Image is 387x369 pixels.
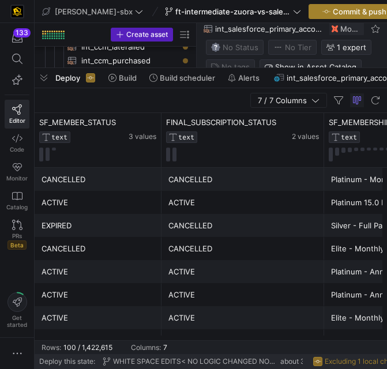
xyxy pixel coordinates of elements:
[223,68,265,88] button: Alerts
[238,73,260,82] span: Alerts
[280,357,339,366] span: about 3 hours ago
[12,232,22,239] span: PRs
[81,54,178,67] span: int_ccm_purchased​​​​​​​​​​
[81,40,178,54] span: int_ccm_lateralled​​​​​​​​​​
[51,133,67,141] span: TEXT
[273,43,311,52] span: No Tier
[273,43,283,52] img: No tier
[168,191,317,214] div: ACTIVE
[211,43,258,52] span: No Status
[168,330,317,352] div: ACTIVE
[42,214,155,237] div: EXPIRED
[5,28,29,48] button: 133
[63,344,112,352] div: 100 / 1,422,615
[55,73,80,82] span: Deploy
[258,96,311,105] span: 7 / 7 Columns
[206,40,264,55] button: No statusNo Status
[100,354,306,369] button: WHITE SPACE EDITS< NO LOGIC CHANGED NOR CODE ADDED/REMOVEDabout 3 hours ago
[7,314,27,328] span: Get started
[5,215,29,254] a: PRsBeta
[5,2,29,21] a: https://storage.googleapis.com/y42-prod-data-exchange/images/uAsz27BndGEK0hZWDFeOjoxA7jCwgK9jE472...
[10,146,24,153] span: Code
[168,261,317,283] div: ACTIVE
[321,40,371,55] button: 1 expert
[168,307,317,329] div: ACTIVE
[337,43,366,52] span: 1 expert
[42,344,61,352] div: Rows:
[119,73,137,82] span: Build
[168,238,317,260] div: CANCELLED
[12,6,23,17] img: https://storage.googleapis.com/y42-prod-data-exchange/images/uAsz27BndGEK0hZWDFeOjoxA7jCwgK9jE472...
[42,307,155,329] div: ACTIVE
[13,28,31,37] div: 133
[42,330,155,352] div: ACTIVE
[42,168,155,191] div: CANCELLED
[211,43,220,52] img: No status
[129,133,156,141] span: 3 values
[268,40,317,55] button: No tierNo Tier
[131,344,161,352] div: Columns:
[275,62,356,71] span: Show in Asset Catalog
[42,261,155,283] div: ACTIVE
[341,133,357,141] span: TEXT
[168,284,317,306] div: ACTIVE
[215,24,322,33] span: int_salesforce_primary_account
[144,68,220,88] button: Build scheduler
[162,4,304,19] button: ft-intermediate-zuora-vs-salesforce-08052025
[178,133,194,141] span: TEXT
[332,25,338,32] img: undefined
[55,7,133,16] span: [PERSON_NAME]-sbx
[6,204,28,210] span: Catalog
[166,118,276,127] span: FINAL_SUBSCRIPTION_STATUS
[292,133,319,141] span: 2 values
[42,238,155,260] div: CANCELLED
[5,129,29,157] a: Code
[126,31,168,39] span: Create asset
[260,59,362,74] button: Show in Asset Catalog
[168,168,317,191] div: CANCELLED
[42,191,155,214] div: ACTIVE
[39,54,191,67] div: Press SPACE to select this row.
[6,175,28,182] span: Monitor
[39,40,191,54] div: Press SPACE to select this row.
[39,40,191,54] a: int_ccm_lateralled​​​​​​​​​​
[39,54,191,67] a: int_ccm_purchased​​​​​​​​​​
[160,73,215,82] span: Build scheduler
[39,118,116,127] span: SF_MEMBER_STATUS
[5,288,29,333] button: Getstarted
[163,344,167,352] div: 7
[175,7,291,16] span: ft-intermediate-zuora-vs-salesforce-08052025
[168,214,317,237] div: CANCELLED
[111,28,173,42] button: Create asset
[42,284,155,306] div: ACTIVE
[5,186,29,215] a: Catalog
[39,357,95,366] span: Deploy this state:
[5,100,29,129] a: Editor
[250,93,327,108] button: 7 / 7 Columns
[206,59,255,74] button: No tags
[39,4,146,19] button: [PERSON_NAME]-sbx
[113,357,276,366] span: WHITE SPACE EDITS< NO LOGIC CHANGED NOR CODE ADDED/REMOVED
[340,24,362,33] span: Model
[221,62,250,71] span: No tags
[7,240,27,250] span: Beta
[9,117,25,124] span: Editor
[103,68,142,88] button: Build
[5,157,29,186] a: Monitor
